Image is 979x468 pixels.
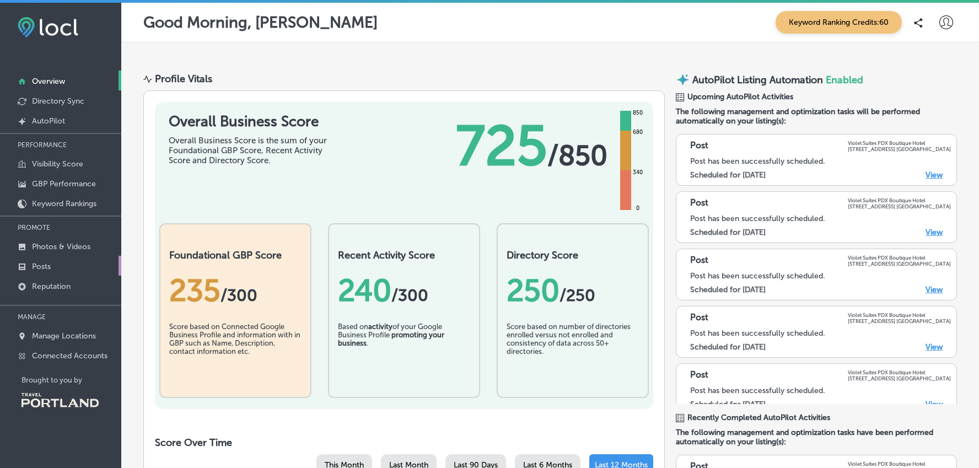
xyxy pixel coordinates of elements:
[690,214,951,223] div: Post has been successfully scheduled.
[926,285,943,294] a: View
[690,157,951,166] div: Post has been successfully scheduled.
[547,139,607,172] span: / 850
[690,285,766,294] label: Scheduled for [DATE]
[32,351,107,361] p: Connected Accounts
[692,74,823,86] p: AutoPilot Listing Automation
[848,461,951,467] p: Violet Suites PDX Boutique Hotel
[338,322,470,378] div: Based on of your Google Business Profile .
[690,329,951,338] div: Post has been successfully scheduled.
[507,322,639,378] div: Score based on number of directories enrolled versus not enrolled and consistency of data across ...
[848,197,951,203] p: Violet Suites PDX Boutique Hotel
[776,11,902,34] span: Keyword Ranking Credits: 60
[169,113,334,130] h1: Overall Business Score
[690,400,766,409] label: Scheduled for [DATE]
[32,331,96,341] p: Manage Locations
[338,249,470,261] h2: Recent Activity Score
[690,342,766,352] label: Scheduled for [DATE]
[848,140,951,146] p: Violet Suites PDX Boutique Hotel
[32,96,84,106] p: Directory Sync
[926,170,943,180] a: View
[687,92,793,101] span: Upcoming AutoPilot Activities
[507,249,639,261] h2: Directory Score
[848,255,951,261] p: Violet Suites PDX Boutique Hotel
[143,13,378,31] p: Good Morning, [PERSON_NAME]
[926,342,943,352] a: View
[507,272,639,309] div: 250
[676,107,957,126] span: The following management and optimization tasks will be performed automatically on your listing(s):
[631,128,645,137] div: 680
[169,272,302,309] div: 235
[368,322,392,331] b: activity
[690,170,766,180] label: Scheduled for [DATE]
[634,204,642,213] div: 0
[848,261,951,267] p: [STREET_ADDRESS] [GEOGRAPHIC_DATA]
[18,17,78,37] img: fda3e92497d09a02dc62c9cd864e3231.png
[32,282,71,291] p: Reputation
[21,376,121,384] p: Brought to you by
[690,228,766,237] label: Scheduled for [DATE]
[848,375,951,381] p: [STREET_ADDRESS] [GEOGRAPHIC_DATA]
[690,140,708,152] p: Post
[687,413,830,422] span: Recently Completed AutoPilot Activities
[32,116,65,126] p: AutoPilot
[926,228,943,237] a: View
[32,242,90,251] p: Photos & Videos
[631,168,645,177] div: 340
[690,197,708,209] p: Post
[32,179,96,189] p: GBP Performance
[169,136,334,165] div: Overall Business Score is the sum of your Foundational GBP Score, Recent Activity Score and Direc...
[676,428,957,447] span: The following management and optimization tasks have been performed automatically on your listing...
[690,369,708,381] p: Post
[826,74,863,86] span: Enabled
[32,159,83,169] p: Visibility Score
[338,331,444,347] b: promoting your business
[560,286,595,305] span: /250
[21,393,99,407] img: Travel Portland
[631,109,645,117] div: 850
[220,286,257,305] span: / 300
[690,255,708,267] p: Post
[690,312,708,324] p: Post
[676,73,690,87] img: autopilot-icon
[32,262,51,271] p: Posts
[690,386,951,395] div: Post has been successfully scheduled.
[169,322,302,378] div: Score based on Connected Google Business Profile and information with in GBP such as Name, Descri...
[848,318,951,324] p: [STREET_ADDRESS] [GEOGRAPHIC_DATA]
[848,203,951,209] p: [STREET_ADDRESS] [GEOGRAPHIC_DATA]
[155,73,212,85] div: Profile Vitals
[391,286,428,305] span: /300
[848,369,951,375] p: Violet Suites PDX Boutique Hotel
[848,146,951,152] p: [STREET_ADDRESS] [GEOGRAPHIC_DATA]
[690,271,951,281] div: Post has been successfully scheduled.
[155,437,653,449] h2: Score Over Time
[32,199,96,208] p: Keyword Rankings
[338,272,470,309] div: 240
[169,249,302,261] h2: Foundational GBP Score
[456,113,547,179] span: 725
[926,400,943,409] a: View
[848,312,951,318] p: Violet Suites PDX Boutique Hotel
[32,77,65,86] p: Overview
